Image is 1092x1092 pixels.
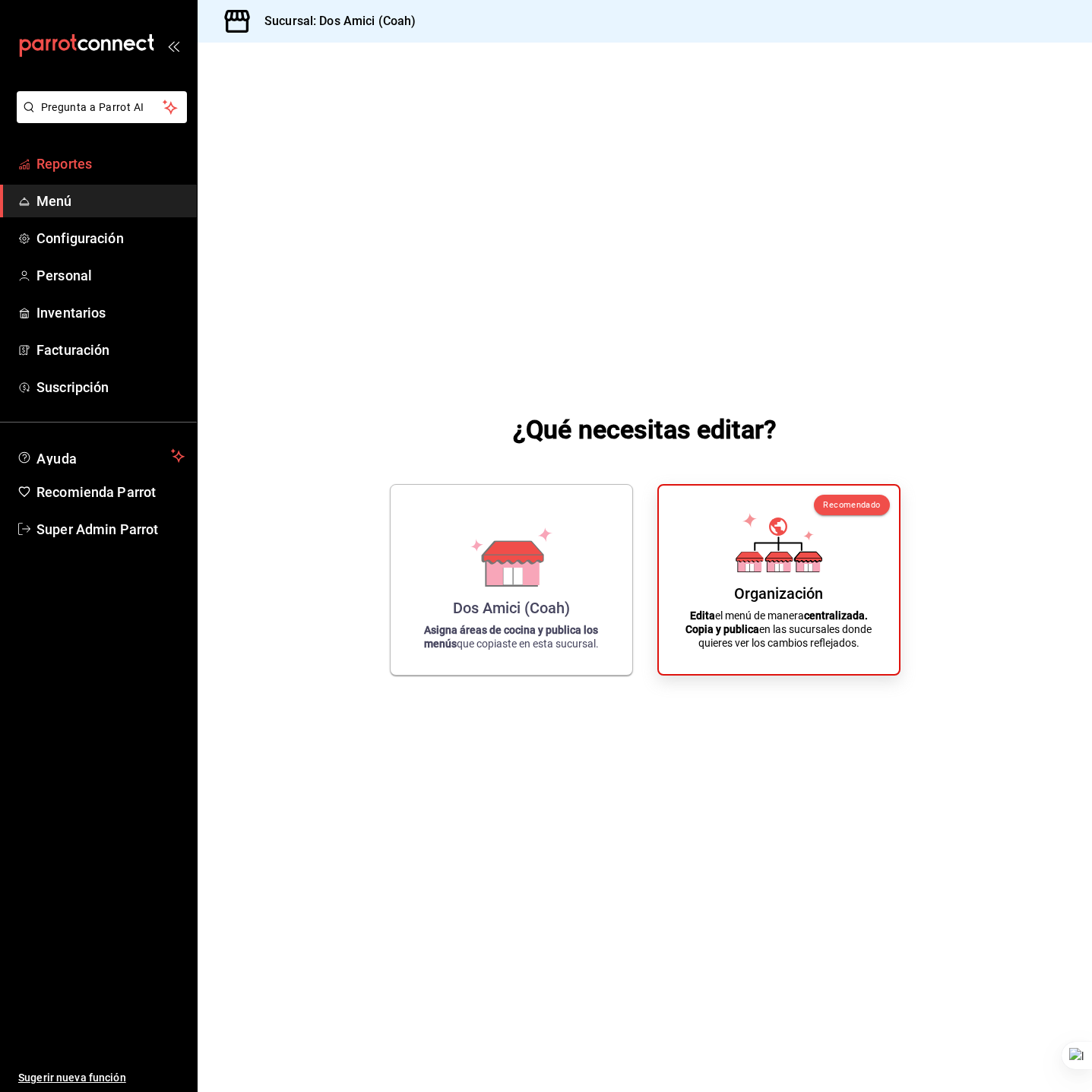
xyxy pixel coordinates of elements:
[424,624,599,650] strong: Asigna áreas de cocina y publica los menús
[409,623,614,650] p: que copiaste en esta sucursal.
[167,40,179,52] button: open_drawer_menu
[36,377,185,397] span: Suscripción
[36,154,185,174] span: Reportes
[734,584,823,603] div: Organización
[513,411,777,448] h1: ¿Qué necesitas editar?
[36,228,185,248] span: Configuración
[36,191,185,211] span: Menú
[690,609,715,622] strong: Edita
[36,302,185,323] span: Inventarios
[804,609,868,622] strong: centralizada.
[11,110,187,126] a: Pregunta a Parrot AI
[36,519,185,540] span: Super Admin Parrot
[36,265,185,286] span: Personal
[36,482,185,502] span: Recomienda Parrot
[252,12,416,30] h3: Sucursal: Dos Amici (Coah)
[685,623,759,635] strong: Copia y publica
[41,100,163,116] span: Pregunta a Parrot AI
[36,340,185,360] span: Facturación
[36,447,165,465] span: Ayuda
[18,1070,185,1086] span: Sugerir nueva función
[17,91,187,123] button: Pregunta a Parrot AI
[453,599,570,617] div: Dos Amici (Coah)
[823,500,880,510] span: Recomendado
[677,609,881,650] p: el menú de manera en las sucursales donde quieres ver los cambios reflejados.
